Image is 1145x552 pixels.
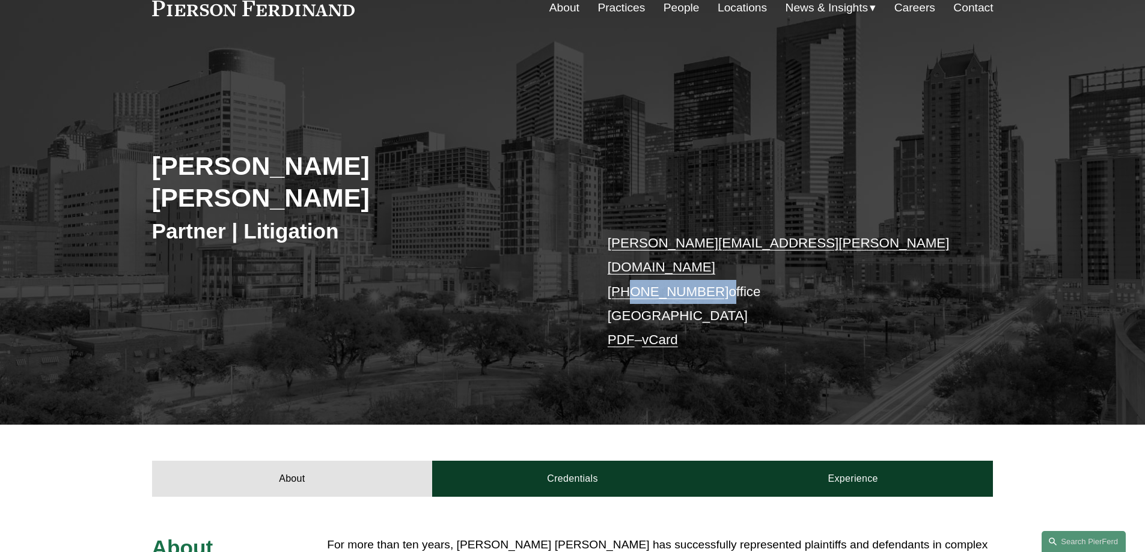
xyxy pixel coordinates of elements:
[608,235,950,274] a: [PERSON_NAME][EMAIL_ADDRESS][PERSON_NAME][DOMAIN_NAME]
[152,461,433,497] a: About
[152,218,573,244] h3: Partner | Litigation
[152,150,573,213] h2: [PERSON_NAME] [PERSON_NAME]
[608,231,958,353] p: office [GEOGRAPHIC_DATA] –
[642,332,678,347] a: vCard
[608,332,635,347] a: PDF
[608,284,729,299] a: [PHONE_NUMBER]
[713,461,994,497] a: Experience
[1042,531,1126,552] a: Search this site
[432,461,713,497] a: Credentials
